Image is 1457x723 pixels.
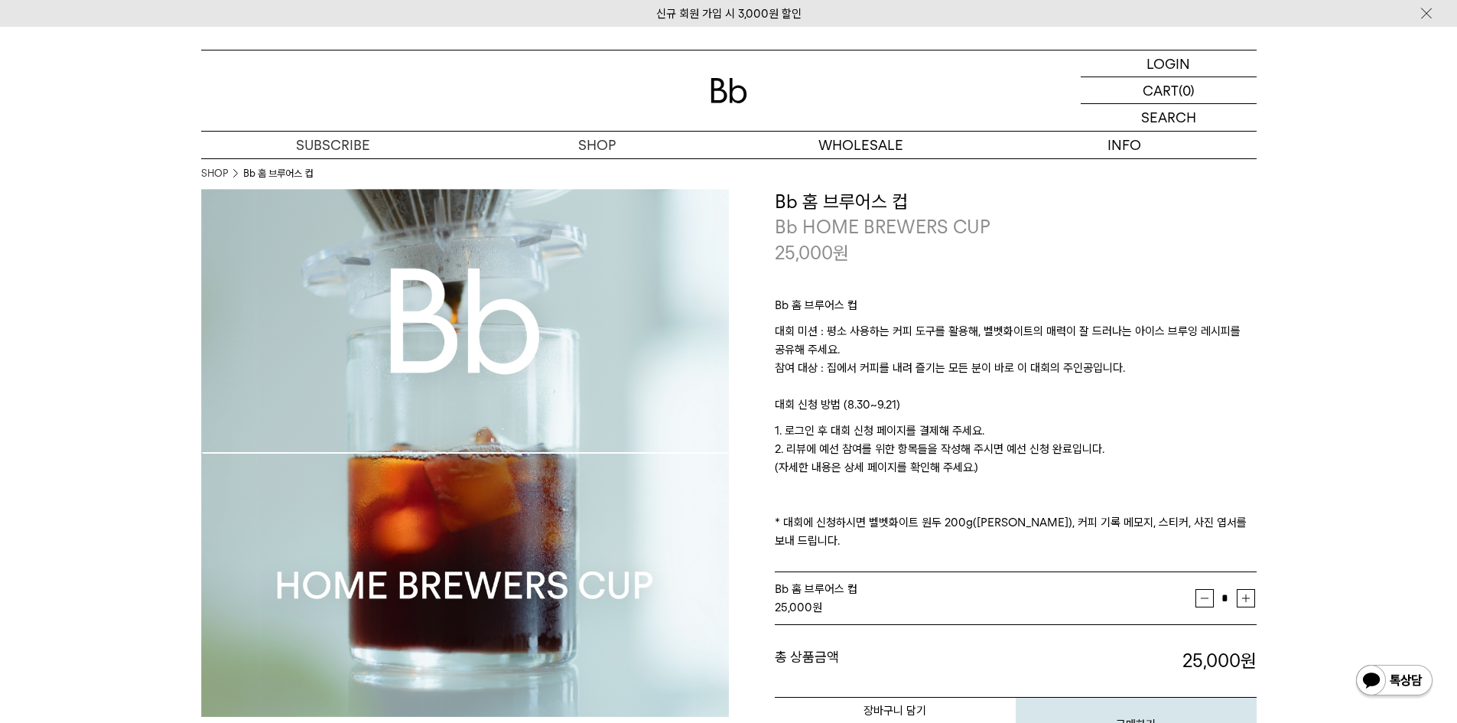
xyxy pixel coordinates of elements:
[1141,104,1196,131] p: SEARCH
[993,132,1257,158] p: INFO
[775,601,812,614] strong: 25,000
[1081,50,1257,77] a: LOGIN
[775,396,1257,422] p: 대회 신청 방법 (8.30~9.21)
[775,240,849,266] p: 25,000
[775,214,1257,240] p: Bb HOME BREWERS CUP
[775,296,1257,322] p: Bb 홈 브루어스 컵
[775,598,1195,617] div: 원
[465,132,729,158] a: SHOP
[775,422,1257,550] p: 1. 로그인 후 대회 신청 페이지를 결제해 주세요. 2. 리뷰에 예선 참여를 위한 항목들을 작성해 주시면 예선 신청 완료입니다. (자세한 내용은 상세 페이지를 확인해 주세요....
[1237,589,1255,607] button: 증가
[775,582,857,596] span: Bb 홈 브루어스 컵
[1195,589,1214,607] button: 감소
[775,322,1257,396] p: 대회 미션 : 평소 사용하는 커피 도구를 활용해, 벨벳화이트의 매력이 잘 드러나는 아이스 브루잉 레시피를 공유해 주세요. 참여 대상 : 집에서 커피를 내려 즐기는 모든 분이 ...
[711,78,747,103] img: 로고
[775,648,1016,674] dt: 총 상품금액
[1143,77,1179,103] p: CART
[1146,50,1190,77] p: LOGIN
[1179,77,1195,103] p: (0)
[833,242,849,264] span: 원
[201,132,465,158] a: SUBSCRIBE
[656,7,802,21] a: 신규 회원 가입 시 3,000원 할인
[729,132,993,158] p: WHOLESALE
[1081,77,1257,104] a: CART (0)
[201,166,228,181] a: SHOP
[775,189,1257,215] h3: Bb 홈 브루어스 컵
[243,166,313,181] li: Bb 홈 브루어스 컵
[1355,663,1434,700] img: 카카오톡 채널 1:1 채팅 버튼
[1182,650,1257,672] strong: 25,000
[201,189,729,717] img: Bb 홈 브루어스 컵
[1241,650,1257,672] b: 원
